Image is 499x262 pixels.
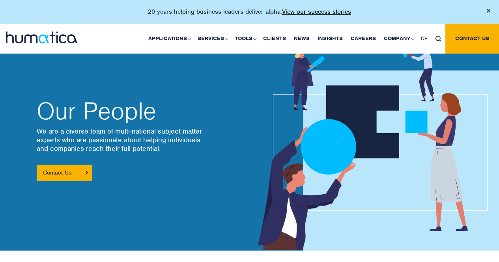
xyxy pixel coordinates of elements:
[259,24,290,54] a: Clients
[347,24,380,54] a: Careers
[445,24,499,54] a: Contact us
[37,165,92,181] a: Contact Us
[380,24,417,54] a: Company
[290,24,314,54] a: News
[421,35,428,42] span: DE
[314,24,347,54] a: Insights
[282,8,351,16] a: View our success stories
[194,24,231,54] a: Services
[417,24,432,54] a: DE
[435,36,441,42] img: search_icon
[37,99,242,123] h2: Our People
[37,127,242,153] p: We are a diverse team of multi-national subject matter experts who are passionate about helping i...
[231,24,259,54] a: Tools
[6,32,77,43] img: logo
[148,8,351,16] p: 20 years helping business leaders deliver alpha.
[144,24,194,54] a: Applications
[86,171,88,175] img: arrowicon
